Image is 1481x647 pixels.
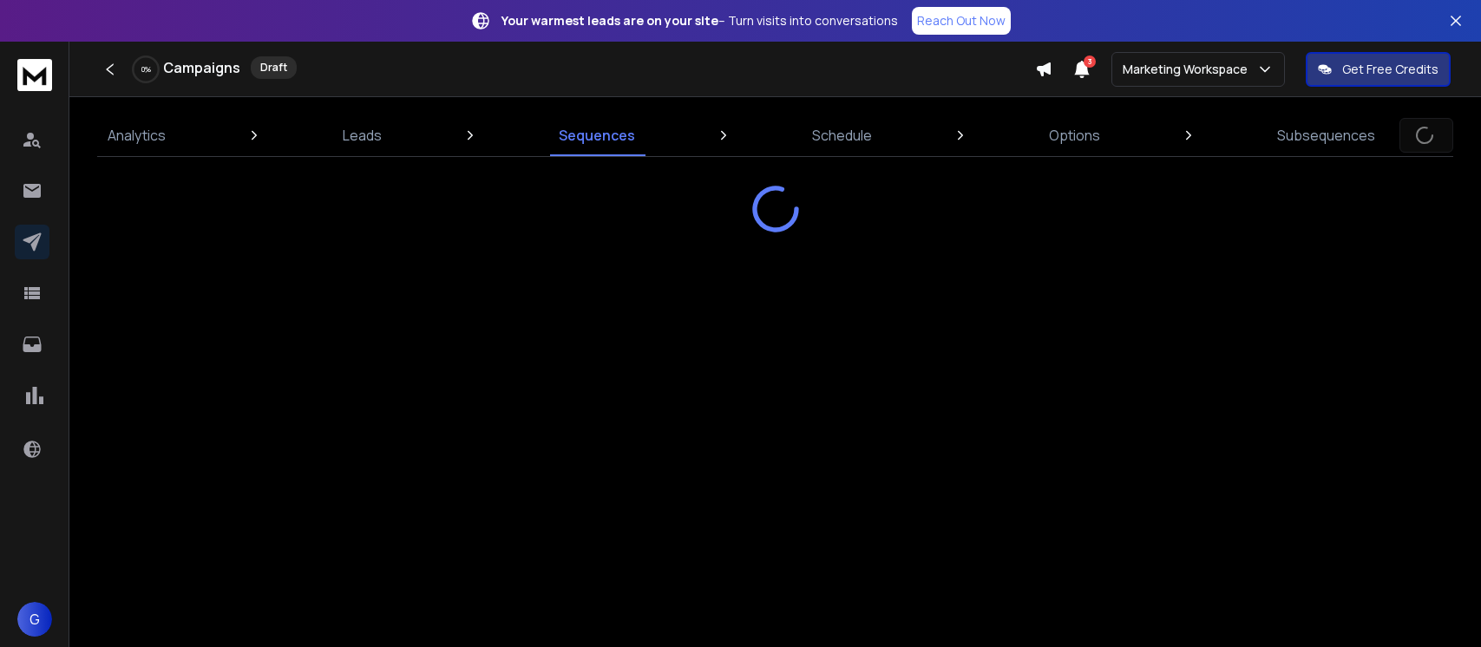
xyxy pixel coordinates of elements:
[1306,52,1451,87] button: Get Free Credits
[802,114,882,156] a: Schedule
[548,114,645,156] a: Sequences
[343,125,382,146] p: Leads
[1267,114,1386,156] a: Subsequences
[1277,125,1375,146] p: Subsequences
[17,602,52,637] button: G
[1039,114,1111,156] a: Options
[1342,61,1438,78] p: Get Free Credits
[141,64,151,75] p: 0 %
[108,125,166,146] p: Analytics
[501,12,898,29] p: – Turn visits into conversations
[1084,56,1096,68] span: 3
[917,12,1006,29] p: Reach Out Now
[97,114,176,156] a: Analytics
[1123,61,1255,78] p: Marketing Workspace
[251,56,297,79] div: Draft
[332,114,392,156] a: Leads
[163,57,240,78] h1: Campaigns
[812,125,872,146] p: Schedule
[1049,125,1100,146] p: Options
[912,7,1011,35] a: Reach Out Now
[501,12,718,29] strong: Your warmest leads are on your site
[559,125,635,146] p: Sequences
[17,59,52,91] img: logo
